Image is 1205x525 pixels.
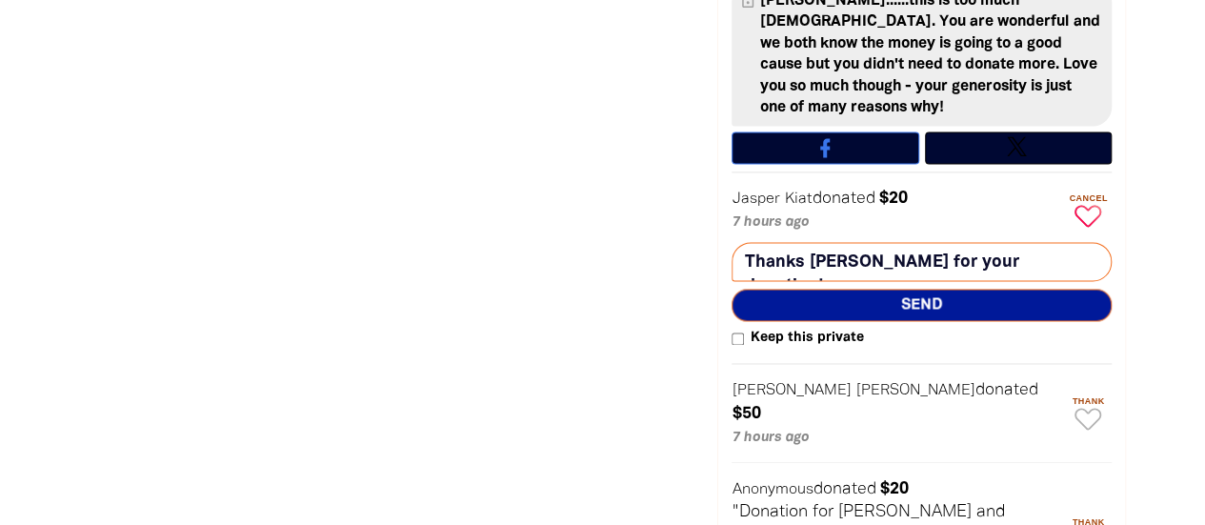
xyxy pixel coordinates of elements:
[732,384,851,397] em: [PERSON_NAME]
[855,384,974,397] em: [PERSON_NAME]
[813,480,875,495] span: donated
[732,192,779,206] em: Jasper
[1064,389,1112,437] button: Thank
[732,333,744,345] input: Keep this private
[784,192,812,206] em: Kiat
[732,426,1060,449] p: 7 hours ago
[1064,396,1112,406] span: Thank
[732,482,813,495] em: Anonymous
[732,242,1112,281] textarea: Thanks [PERSON_NAME] for your donation!
[732,289,1112,321] button: Send
[878,191,907,206] em: $20
[879,480,908,495] em: $20
[732,406,760,421] em: $50
[732,327,863,350] label: Keep this private
[744,327,863,350] span: Keep this private
[732,212,1060,234] p: 7 hours ago
[1064,186,1112,234] button: Cancel
[812,191,874,206] span: donated
[1064,193,1112,203] span: Cancel
[974,382,1037,397] span: donated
